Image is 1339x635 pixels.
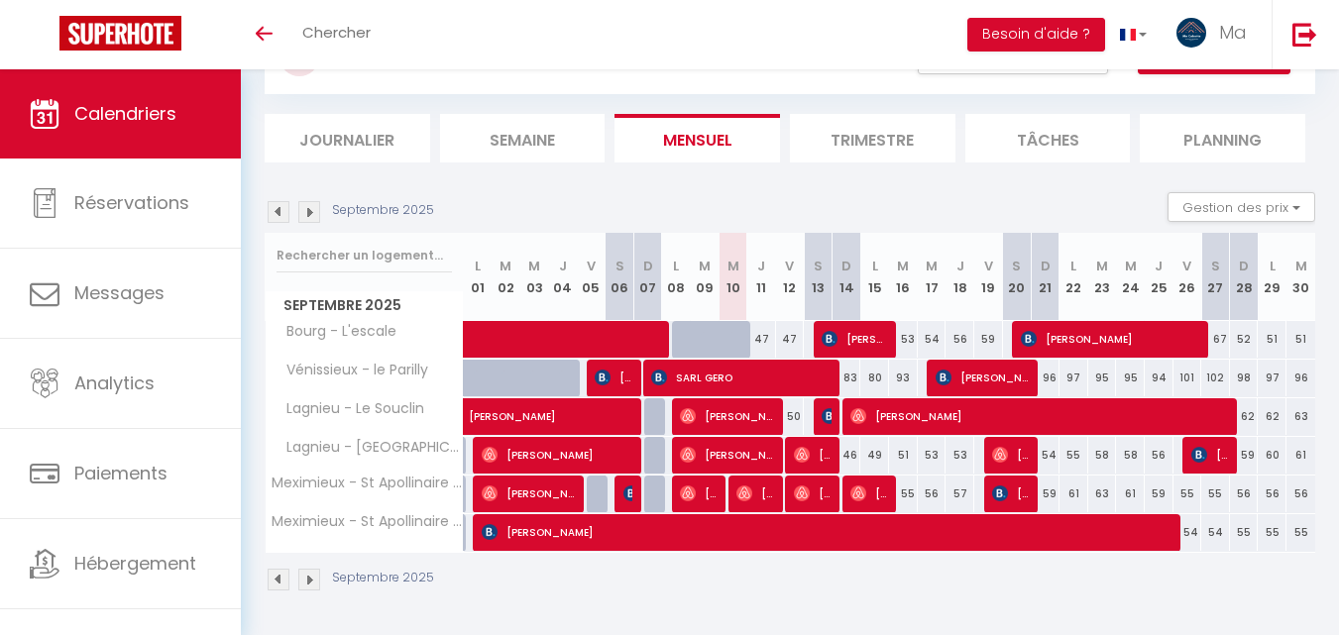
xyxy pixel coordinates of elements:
[850,475,889,512] span: [PERSON_NAME]
[74,190,189,215] span: Réservations
[614,114,780,162] li: Mensuel
[74,551,196,576] span: Hébergement
[1116,233,1145,321] th: 24
[1116,476,1145,512] div: 61
[1270,257,1276,275] abbr: L
[74,370,155,395] span: Analytics
[822,320,889,358] span: [PERSON_NAME]
[757,257,765,275] abbr: J
[992,436,1031,474] span: [PERSON_NAME]
[1258,437,1286,474] div: 60
[1041,257,1051,275] abbr: D
[269,398,429,420] span: Lagnieu - Le Souclin
[302,22,371,43] span: Chercher
[1258,321,1286,358] div: 51
[804,233,833,321] th: 13
[1088,437,1117,474] div: 58
[1239,257,1249,275] abbr: D
[776,398,805,435] div: 50
[841,257,851,275] abbr: D
[662,233,691,321] th: 08
[269,360,433,381] span: Vénissieux - le Parilly
[967,18,1105,52] button: Besoin d'aide ?
[918,233,947,321] th: 17
[1219,20,1247,45] span: Ma
[269,437,467,459] span: Lagnieu - [GEOGRAPHIC_DATA]
[889,437,918,474] div: 51
[747,233,776,321] th: 11
[1230,321,1259,358] div: 52
[595,359,633,396] span: [PERSON_NAME]
[984,257,993,275] abbr: V
[332,569,434,587] p: Septembre 2025
[623,475,633,512] span: [PERSON_NAME]
[1292,22,1317,47] img: logout
[1060,233,1088,321] th: 22
[1286,476,1315,512] div: 56
[1258,360,1286,396] div: 97
[918,321,947,358] div: 54
[833,360,861,396] div: 83
[59,16,181,51] img: Super Booking
[1088,476,1117,512] div: 63
[918,476,947,512] div: 56
[965,114,1131,162] li: Tâches
[680,436,776,474] span: [PERSON_NAME]
[1088,233,1117,321] th: 23
[1060,360,1088,396] div: 97
[577,233,606,321] th: 05
[680,475,719,512] span: [PERSON_NAME]
[946,476,974,512] div: 57
[440,114,606,162] li: Semaine
[1173,476,1202,512] div: 55
[528,257,540,275] abbr: M
[918,437,947,474] div: 53
[1258,514,1286,551] div: 55
[1145,233,1173,321] th: 25
[1116,437,1145,474] div: 58
[785,257,794,275] abbr: V
[1230,514,1259,551] div: 55
[974,321,1003,358] div: 59
[926,257,938,275] abbr: M
[269,321,401,343] span: Bourg - L'escale
[1201,233,1230,321] th: 27
[492,233,520,321] th: 02
[1003,233,1032,321] th: 20
[833,233,861,321] th: 14
[1031,233,1060,321] th: 21
[822,397,832,435] span: [PERSON_NAME]
[1140,114,1305,162] li: Planning
[1286,398,1315,435] div: 63
[1295,257,1307,275] abbr: M
[559,257,567,275] abbr: J
[1012,257,1021,275] abbr: S
[464,233,493,321] th: 01
[1201,476,1230,512] div: 55
[606,233,634,321] th: 06
[974,233,1003,321] th: 19
[1125,257,1137,275] abbr: M
[776,233,805,321] th: 12
[16,8,75,67] button: Ouvrir le widget de chat LiveChat
[833,437,861,474] div: 46
[520,233,549,321] th: 03
[1201,321,1230,358] div: 67
[587,257,596,275] abbr: V
[1230,437,1259,474] div: 59
[860,233,889,321] th: 15
[889,321,918,358] div: 53
[277,238,452,273] input: Rechercher un logement...
[74,101,176,126] span: Calendriers
[1155,257,1163,275] abbr: J
[1031,437,1060,474] div: 54
[1096,257,1108,275] abbr: M
[936,359,1032,396] span: [PERSON_NAME] patriarche
[794,436,833,474] span: [PERSON_NAME]
[889,360,918,396] div: 93
[269,514,467,529] span: Meximieux - St Apollinaire N°3
[615,257,624,275] abbr: S
[691,233,720,321] th: 09
[475,257,481,275] abbr: L
[1230,398,1259,435] div: 62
